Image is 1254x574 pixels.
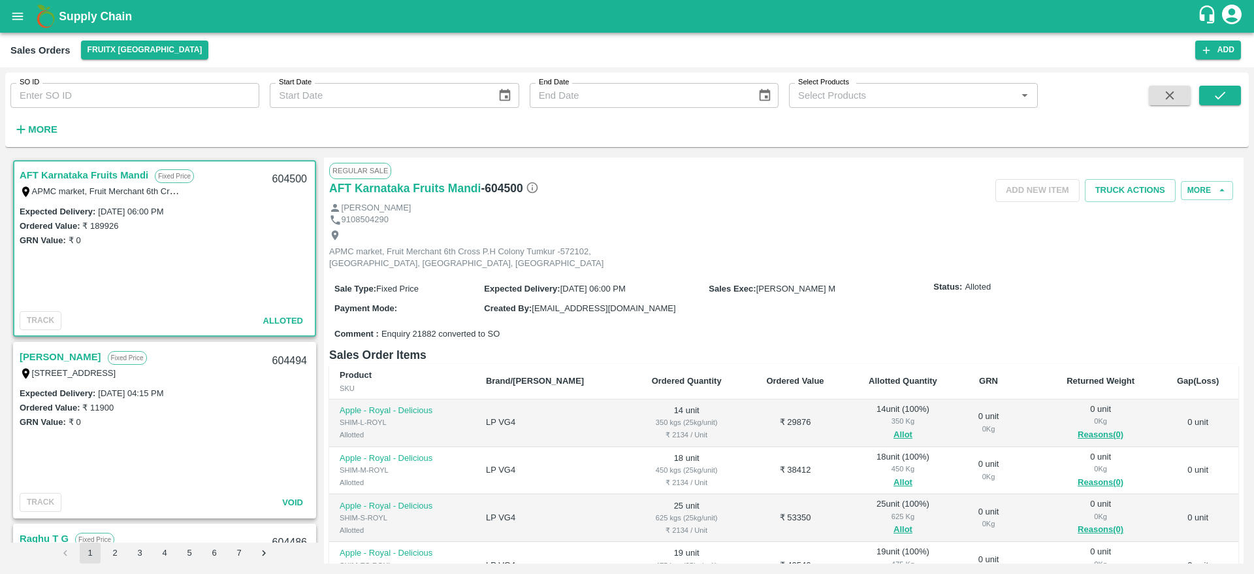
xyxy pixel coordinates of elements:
td: LP VG4 [475,447,628,495]
div: SKU [340,382,465,394]
div: 604500 [265,164,315,195]
td: ₹ 38412 [745,447,845,495]
div: Allotted [340,524,465,536]
button: Allot [893,428,912,443]
span: [EMAIL_ADDRESS][DOMAIN_NAME] [532,303,675,313]
label: APMC market, Fruit Merchant 6th Cross P.H Colony Tumkur -572102, [GEOGRAPHIC_DATA], [GEOGRAPHIC_D... [32,186,571,196]
a: [PERSON_NAME] [20,348,101,365]
div: 0 Kg [971,471,1006,482]
img: logo [33,3,59,29]
div: 0 Kg [1054,415,1147,427]
span: Void [282,498,303,507]
button: page 1 [80,543,101,564]
div: 0 unit [1054,403,1147,443]
b: Supply Chain [59,10,132,23]
label: Ordered Value: [20,403,80,413]
button: Choose date [492,83,517,108]
button: Open [1016,87,1033,104]
div: ₹ 2134 / Unit [639,524,734,536]
p: Fixed Price [108,351,147,365]
div: Sales Orders [10,42,71,59]
button: Go to next page [253,543,274,564]
label: Ordered Value: [20,221,80,231]
a: AFT Karnataka Fruits Mandi [329,179,481,197]
label: ₹ 0 [69,235,81,245]
label: SO ID [20,77,39,88]
div: SHIM-ES-ROYL [340,560,465,571]
div: SHIM-S-ROYL [340,512,465,524]
td: ₹ 53350 [745,494,845,542]
p: 9108504290 [342,214,389,226]
span: Fixed Price [376,284,419,294]
span: Alloted [263,316,303,326]
button: Go to page 5 [179,543,200,564]
p: Apple - Royal - Delicious [340,405,465,417]
td: 18 unit [628,447,745,495]
div: 0 unit [971,506,1006,530]
button: Reasons(0) [1054,428,1147,443]
div: account of current user [1220,3,1244,30]
nav: pagination navigation [53,543,276,564]
p: Fixed Price [155,169,194,183]
input: Start Date [270,83,487,108]
button: More [1181,181,1233,200]
div: SHIM-L-ROYL [340,416,465,428]
td: 0 unit [1157,399,1238,447]
b: Ordered Value [766,376,824,386]
p: [PERSON_NAME] [342,202,411,214]
p: Fixed Price [75,533,114,547]
label: Payment Mode : [334,303,397,313]
div: 0 Kg [971,423,1006,435]
span: Regular Sale [329,163,391,178]
label: [DATE] 04:15 PM [98,388,163,398]
div: 625 Kg [856,511,950,522]
button: Allot [893,522,912,537]
td: LP VG4 [475,494,628,542]
div: 350 Kg [856,415,950,427]
div: Allotted [340,429,465,441]
span: Alloted [965,281,991,294]
td: 0 unit [1157,494,1238,542]
div: 0 unit [1054,451,1147,490]
div: 0 Kg [1054,558,1147,570]
b: GRN [979,376,998,386]
button: Truck Actions [1085,179,1176,202]
label: Status: [933,281,962,294]
div: ₹ 2134 / Unit [639,477,734,488]
button: Select DC [81,41,209,59]
label: [STREET_ADDRESS] [32,368,116,378]
h6: - 604500 [481,179,538,197]
button: Add [1195,41,1241,59]
strong: More [28,124,57,135]
div: 25 unit ( 100 %) [856,498,950,537]
button: Go to page 2 [104,543,125,564]
b: Returned Weight [1067,376,1134,386]
label: ₹ 0 [69,417,81,427]
p: Apple - Royal - Delicious [340,452,465,465]
a: Raghu T G [20,530,69,547]
label: Sales Exec : [709,284,756,294]
div: 350 kgs (25kg/unit) [639,416,734,428]
label: Expected Delivery : [484,284,560,294]
button: Reasons(0) [1054,522,1147,537]
div: Allotted [340,477,465,488]
div: 604494 [265,346,315,377]
div: 0 unit [971,458,1006,482]
label: [DATE] 06:00 PM [98,207,163,216]
div: 625 kgs (25kg/unit) [639,512,734,524]
div: 450 Kg [856,463,950,475]
label: Start Date [279,77,312,88]
div: 18 unit ( 100 %) [856,451,950,490]
span: [DATE] 06:00 PM [560,284,626,294]
div: SHIM-M-ROYL [340,464,465,476]
label: Expected Delivery : [20,207,95,216]
button: Reasons(0) [1054,475,1147,490]
p: APMC market, Fruit Merchant 6th Cross P.H Colony Tumkur -572102, [GEOGRAPHIC_DATA], [GEOGRAPHIC_D... [329,246,623,270]
button: Choose date [752,83,777,108]
span: [PERSON_NAME] M [756,284,835,294]
button: Go to page 6 [204,543,225,564]
p: Apple - Royal - Delicious [340,547,465,560]
label: ₹ 11900 [82,403,114,413]
div: 0 Kg [1054,463,1147,475]
b: Gap(Loss) [1177,376,1219,386]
